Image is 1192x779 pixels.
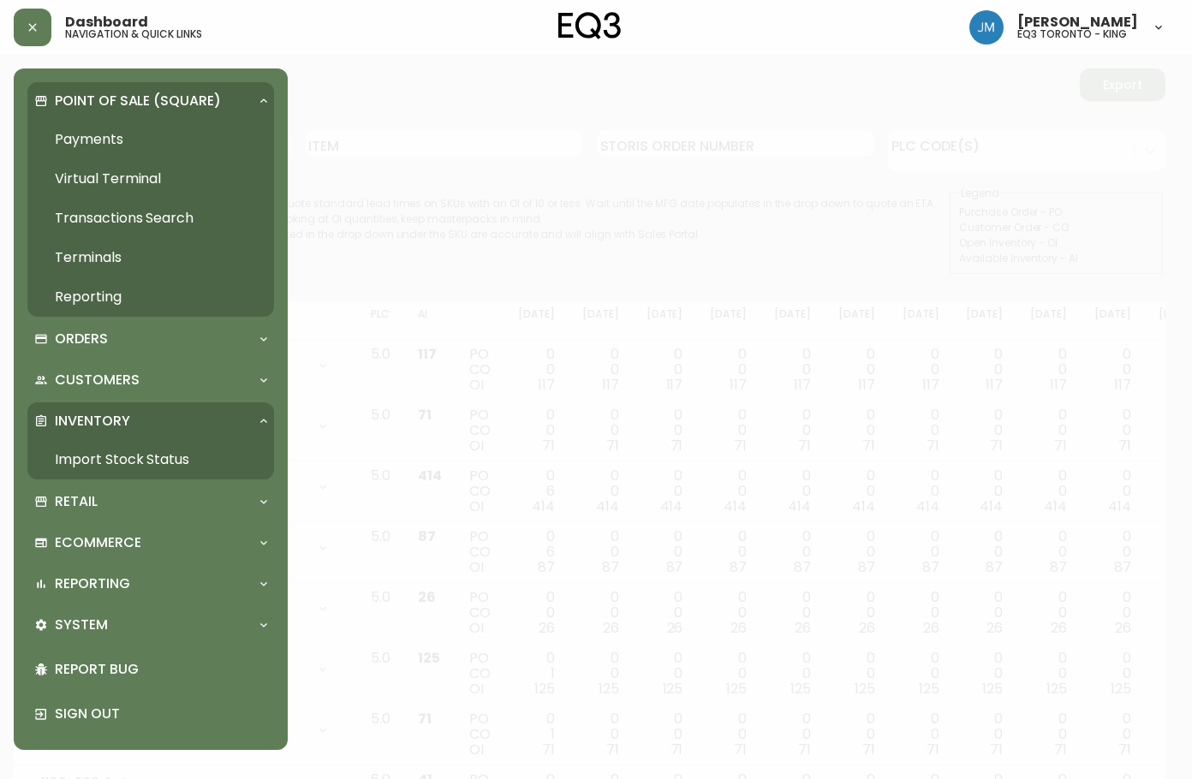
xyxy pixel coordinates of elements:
[55,660,267,679] p: Report Bug
[27,565,274,603] div: Reporting
[27,159,274,199] a: Virtual Terminal
[55,615,108,634] p: System
[55,371,140,389] p: Customers
[27,402,274,440] div: Inventory
[55,533,141,552] p: Ecommerce
[65,15,148,29] span: Dashboard
[1017,29,1127,39] h5: eq3 toronto - king
[55,492,98,511] p: Retail
[27,320,274,358] div: Orders
[27,524,274,562] div: Ecommerce
[1017,15,1138,29] span: [PERSON_NAME]
[27,238,274,277] a: Terminals
[27,440,274,479] a: Import Stock Status
[65,29,202,39] h5: navigation & quick links
[55,574,130,593] p: Reporting
[27,120,274,159] a: Payments
[55,92,221,110] p: Point of Sale (Square)
[27,692,274,736] div: Sign Out
[55,330,108,348] p: Orders
[27,82,274,120] div: Point of Sale (Square)
[27,199,274,238] a: Transactions Search
[27,647,274,692] div: Report Bug
[969,10,1004,45] img: b88646003a19a9f750de19192e969c24
[27,483,274,520] div: Retail
[55,412,130,431] p: Inventory
[558,12,622,39] img: logo
[27,606,274,644] div: System
[27,361,274,399] div: Customers
[55,705,267,723] p: Sign Out
[27,277,274,317] a: Reporting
